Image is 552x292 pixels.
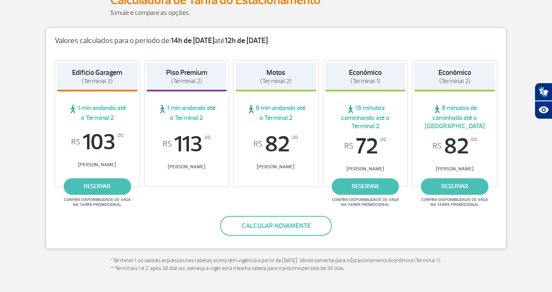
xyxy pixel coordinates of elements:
sup: R$ [254,140,263,149]
span: 72 [325,135,406,158]
strong: Motos [266,68,285,77]
strong: Econômico [349,68,382,77]
p: Simule e compare as opções. [110,8,442,18]
span: 103 [57,131,138,153]
sup: R$ [433,142,442,151]
span: [PERSON_NAME] [414,166,495,172]
strong: Piso Premium [166,68,207,77]
span: Confira disponibilidade de vaga na tarifa promocional [420,197,489,207]
a: reservar [421,178,489,195]
span: [PERSON_NAME] [325,166,406,172]
strong: Econômico [438,68,471,77]
sup: R$ [344,142,353,151]
sup: ,00 [380,135,386,144]
span: 6 minutos de caminhada até o [GEOGRAPHIC_DATA] [414,104,495,130]
span: (Terminal 2) [439,77,470,85]
span: Confira disponibilidade de vaga na tarifa promocional [63,197,132,207]
sup: R$ [71,138,80,147]
span: [PERSON_NAME] [236,164,316,170]
span: 82 [236,133,316,156]
span: (Terminal 2) [82,77,113,85]
span: [PERSON_NAME] [147,164,227,170]
p: Valores calculados para o período de: até [55,36,497,45]
div: Plugin de acessibilidade da Hand Talk. [535,83,552,119]
span: Confira disponibilidade de vaga na tarifa promocional [331,197,400,207]
span: 113 [147,133,227,156]
sup: ,00 [204,133,211,142]
sup: ,00 [117,131,123,140]
a: reservar [332,178,399,195]
strong: 14h de [DATE] [171,36,214,45]
button: Abrir recursos assistivos. [535,101,552,119]
strong: Edifício Garagem [72,68,122,77]
a: reservar [63,178,131,195]
button: Calcular novamente [220,216,332,236]
strong: 12h de [DATE] [225,36,268,45]
span: [PERSON_NAME] [57,162,138,168]
span: 1 min andando até o Terminal 2 [57,104,138,122]
span: 1 min andando até o Terminal 2 [147,104,227,122]
span: 82 [414,135,495,158]
p: * Terminal 1: os valores expressos nas tabelas acima têm vigência a partir de [DATE]. Válido some... [110,257,442,273]
span: 15 minutos caminhando até o Terminal 2 [325,104,406,130]
span: (Terminal 2) [171,77,202,85]
sup: ,00 [291,133,298,142]
button: Abrir tradutor de língua de sinais. [535,83,552,101]
span: 6 min andando até o Terminal 2 [236,104,316,122]
sup: R$ [163,140,172,149]
span: (Terminal 1) [351,77,380,85]
sup: ,00 [470,135,477,144]
span: (Terminal 2) [260,77,291,85]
